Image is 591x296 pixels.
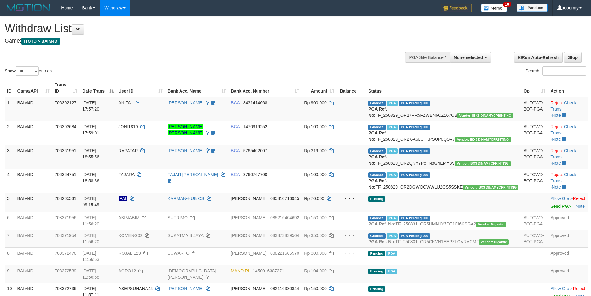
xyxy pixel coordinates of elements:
[231,172,240,177] span: BCA
[304,286,326,291] span: Rp 150.000
[387,125,398,130] span: Marked by aeoyuva
[548,230,588,247] td: Approved
[304,124,326,129] span: Rp 100.000
[564,52,582,63] a: Stop
[454,55,483,60] span: None selected
[521,212,548,230] td: AUTOWD-BOT-PGA
[476,222,506,227] span: Vendor URL: https://order5.1velocity.biz
[168,215,188,220] a: SUTRIMO
[5,79,15,97] th: ID
[550,124,563,129] a: Reject
[548,121,588,145] td: · ·
[15,230,52,247] td: BAIM4D
[339,250,363,256] div: - - -
[231,233,266,238] span: [PERSON_NAME]
[119,196,128,201] span: Nama rekening ada tanda titik/strip, harap diedit
[550,196,573,201] span: ·
[231,100,240,105] span: BCA
[304,215,326,220] span: Rp 150.000
[368,251,385,256] span: Pending
[119,233,143,238] span: KOMENG02
[339,100,363,106] div: - - -
[366,145,521,169] td: TF_250829_OR2QNY7P5IIN8G4EMY8V
[270,196,299,201] span: Copy 085810716945 to clipboard
[5,169,15,193] td: 4
[387,148,398,154] span: Marked by aeoyuva
[55,172,76,177] span: 706364751
[5,38,388,44] h4: Game:
[550,148,576,159] a: Check Trans
[82,268,99,280] span: [DATE] 11:56:58
[119,215,140,220] span: ABIMABIM
[243,148,267,153] span: Copy 5765402007 to clipboard
[270,215,299,220] span: Copy 085216404692 to clipboard
[21,38,60,45] span: ITOTO > BAIM4D
[5,97,15,121] td: 1
[366,121,521,145] td: TF_250829_OR2I6A6LUTKPSUP0QSV7
[116,79,165,97] th: User ID: activate to sort column ascending
[5,145,15,169] td: 3
[15,169,52,193] td: BAIM4D
[575,204,585,209] a: Note
[5,265,15,283] td: 9
[168,233,203,238] a: SUKATMA B JAYA
[5,3,52,12] img: MOTION_logo.png
[15,265,52,283] td: BAIM4D
[399,233,430,239] span: PGA Pending
[5,22,388,35] h1: Withdraw List
[5,212,15,230] td: 6
[550,148,563,153] a: Reject
[82,100,99,112] span: [DATE] 17:57:20
[503,2,511,7] span: 10
[455,137,511,142] span: Vendor URL: https://order2.1velocity.biz
[550,100,576,112] a: Check Trans
[168,100,203,105] a: [PERSON_NAME]
[548,79,588,97] th: Action
[441,4,472,12] img: Feedback.jpg
[168,148,203,153] a: [PERSON_NAME]
[368,154,387,166] b: PGA Ref. No:
[548,145,588,169] td: · ·
[387,216,398,221] span: Marked by aeothida
[550,286,573,291] span: ·
[15,97,52,121] td: BAIM4D
[55,286,76,291] span: 708372736
[368,239,395,244] b: PGA Ref. No:
[15,212,52,230] td: BAIM4D
[5,230,15,247] td: 7
[399,216,430,221] span: PGA Pending
[521,97,548,121] td: AUTOWD-BOT-PGA
[119,251,141,256] span: ROJALI123
[368,178,387,189] b: PGA Ref. No:
[521,230,548,247] td: AUTOWD-BOT-PGA
[450,52,491,63] button: None selected
[82,251,99,262] span: [DATE] 11:56:53
[270,286,299,291] span: Copy 082116330844 to clipboard
[368,101,386,106] span: Grabbed
[387,172,398,178] span: Marked by aeoyuva
[304,100,326,105] span: Rp 900.000
[304,196,324,201] span: Rp 70.000
[339,268,363,274] div: - - -
[302,79,337,97] th: Amount: activate to sort column ascending
[119,148,138,153] span: RAPATAR
[243,100,267,105] span: Copy 3431414668 to clipboard
[521,169,548,193] td: AUTOWD-BOT-PGA
[368,107,387,118] b: PGA Ref. No:
[15,79,52,97] th: Game/API: activate to sort column ascending
[55,196,76,201] span: 708265531
[15,193,52,212] td: BAIM4D
[339,195,363,202] div: - - -
[366,169,521,193] td: TF_250829_OR2DGWQCWWLU2OS5SSKE
[304,268,326,273] span: Rp 104.000
[517,4,548,12] img: panduan.png
[337,79,366,97] th: Balance
[339,148,363,154] div: - - -
[82,148,99,159] span: [DATE] 18:55:56
[550,204,571,209] a: Send PGA
[15,247,52,265] td: BAIM4D
[550,124,576,135] a: Check Trans
[55,100,76,105] span: 706302127
[52,79,80,97] th: Trans ID: activate to sort column ascending
[304,233,326,238] span: Rp 350.000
